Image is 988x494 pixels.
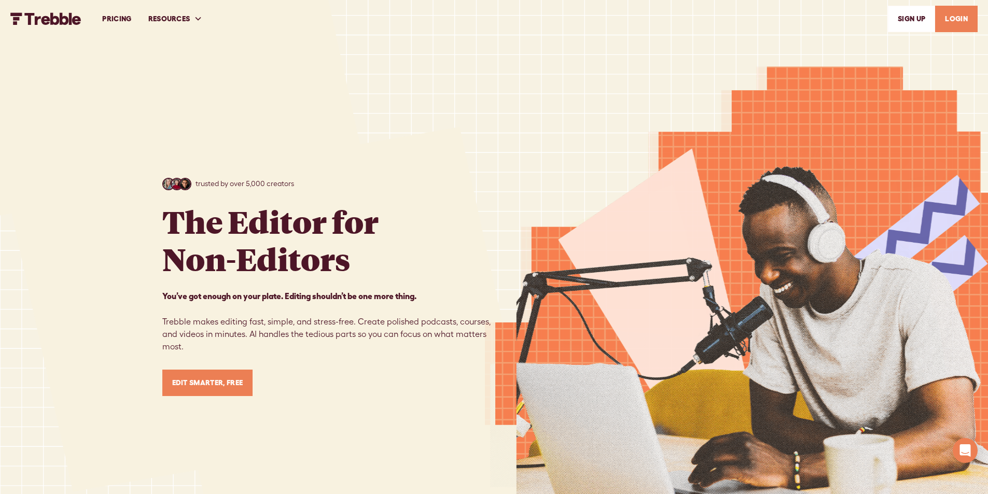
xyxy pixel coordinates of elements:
p: trusted by over 5,000 creators [196,178,294,189]
div: Open Intercom Messenger [953,438,978,463]
h1: The Editor for Non-Editors [162,203,379,277]
a: Edit Smarter, Free [162,370,253,396]
a: SIGn UP [888,6,935,32]
a: home [10,12,81,25]
img: Trebble FM Logo [10,12,81,25]
a: PRICING [94,1,140,37]
a: LOGIN [935,6,978,32]
strong: You’ve got enough on your plate. Editing shouldn’t be one more thing. ‍ [162,291,416,301]
div: RESOURCES [140,1,211,37]
div: RESOURCES [148,13,190,24]
p: Trebble makes editing fast, simple, and stress-free. Create polished podcasts, courses, and video... [162,290,494,353]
